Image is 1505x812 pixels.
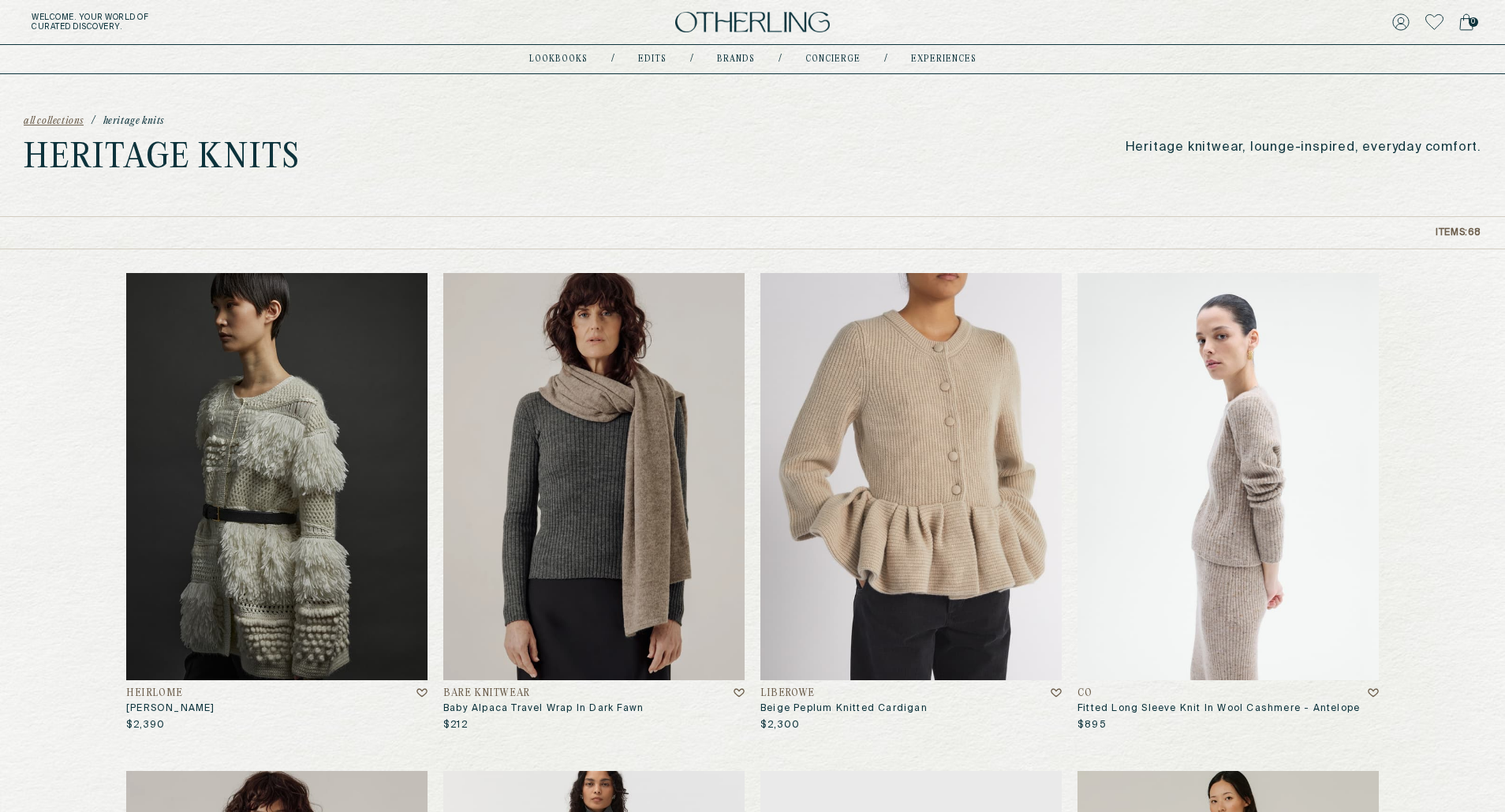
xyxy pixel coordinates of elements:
p: $2,390 [126,719,165,732]
p: Heritage knitwear, lounge-inspired, everyday comfort. [1126,140,1481,155]
h3: [PERSON_NAME] [126,702,428,715]
h4: CO [1077,688,1092,699]
div: / [779,53,782,65]
h4: LIBEROWE [760,688,815,699]
span: 0 [1469,17,1478,27]
img: Baby Alpaca Travel Wrap in Dark Fawn [443,273,745,680]
h5: Welcome . Your world of curated discovery. [32,13,464,32]
a: Vida CardiganHeirlome[PERSON_NAME]$2,390 [126,273,428,732]
img: Beige Peplum Knitted Cardigan [760,273,1062,680]
p: $895 [1077,719,1107,732]
h3: Beige Peplum Knitted Cardigan [760,702,1062,715]
span: Heritage Knits [103,116,164,127]
div: / [611,53,614,65]
h3: Baby Alpaca Travel Wrap In Dark Fawn [443,702,745,715]
a: 0 [1459,11,1473,33]
a: Baby Alpaca Travel Wrap in Dark FawnBare KnitwearBaby Alpaca Travel Wrap In Dark Fawn$212 [443,273,745,732]
span: / [91,116,95,127]
h4: Bare Knitwear [443,688,530,699]
h3: Fitted Long Sleeve Knit In Wool Cashmere - Antelope [1077,702,1379,715]
a: lookbooks [529,55,588,63]
a: Beige Peplum Knitted CardiganLIBEROWEBeige Peplum Knitted Cardigan$2,300 [760,273,1062,732]
p: Items: 68 [1436,227,1481,238]
a: Fitted Long Sleeve Knit in Wool Cashmere - AntelopeCOFitted Long Sleeve Knit In Wool Cashmere - A... [1077,273,1379,732]
p: $212 [443,719,468,732]
p: $2,300 [760,719,800,732]
a: concierge [805,55,861,63]
a: all collections [24,116,84,127]
img: logo [675,12,830,33]
h4: Heirlome [126,688,183,699]
a: /Heritage Knits [91,116,164,127]
img: Vida Cardigan [126,273,428,680]
div: / [690,53,693,65]
a: experiences [911,55,977,63]
a: Brands [717,55,755,63]
div: / [884,53,887,65]
a: Edits [638,55,667,63]
h1: Heritage Knits [24,143,300,174]
img: Fitted Long Sleeve Knit in Wool Cashmere - Antelope [1077,273,1379,680]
